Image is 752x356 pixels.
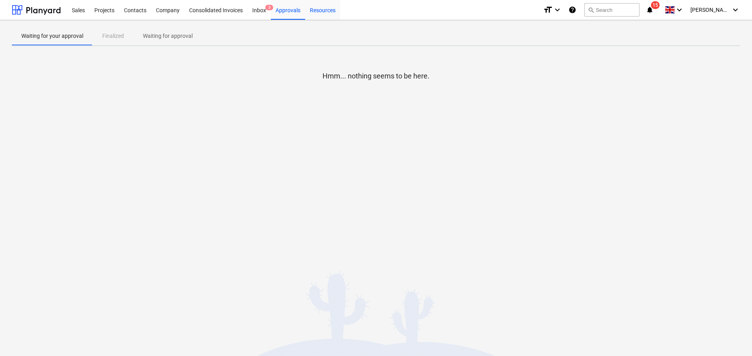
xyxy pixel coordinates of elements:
p: Waiting for your approval [21,32,83,40]
i: Knowledge base [568,5,576,15]
span: 3 [265,5,273,10]
i: format_size [543,5,553,15]
span: [PERSON_NAME] [690,7,730,13]
p: Waiting for approval [143,32,193,40]
span: search [588,7,594,13]
button: Search [584,3,639,17]
p: Hmm... nothing seems to be here. [323,71,429,81]
i: keyboard_arrow_down [675,5,684,15]
i: keyboard_arrow_down [731,5,740,15]
span: 15 [651,1,660,9]
i: notifications [646,5,654,15]
i: keyboard_arrow_down [553,5,562,15]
